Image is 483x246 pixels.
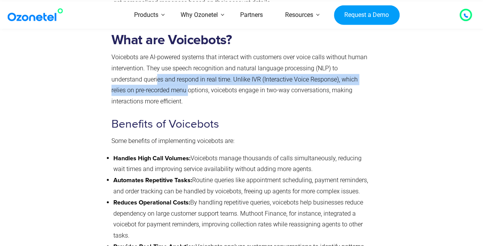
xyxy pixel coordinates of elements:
li: By handling repetitive queries, voicebots help businesses reduce dependency on large customer sup... [113,197,369,241]
p: Some benefits of implementing voicebots are: [111,135,369,146]
h3: Benefits of Voicebots [111,116,369,131]
li: Voicebots manage thousands of calls simultaneously, reducing wait times and improving service ava... [113,153,369,175]
strong: Automates Repetitive Tasks: [113,177,192,183]
strong: Handles High Call Volumes: [113,155,191,161]
li: Routine queries like appointment scheduling, payment reminders, and order tracking can be handled... [113,175,369,197]
a: Resources [274,2,324,29]
h2: What are Voicebots? [111,32,369,48]
a: Why Ozonetel [169,2,229,29]
p: Voicebots are AI-powered systems that interact with customers over voice calls without human inte... [111,52,369,107]
a: Partners [229,2,274,29]
a: Request a Demo [334,5,400,25]
strong: Reduces Operational Costs: [113,199,190,205]
a: Products [123,2,169,29]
